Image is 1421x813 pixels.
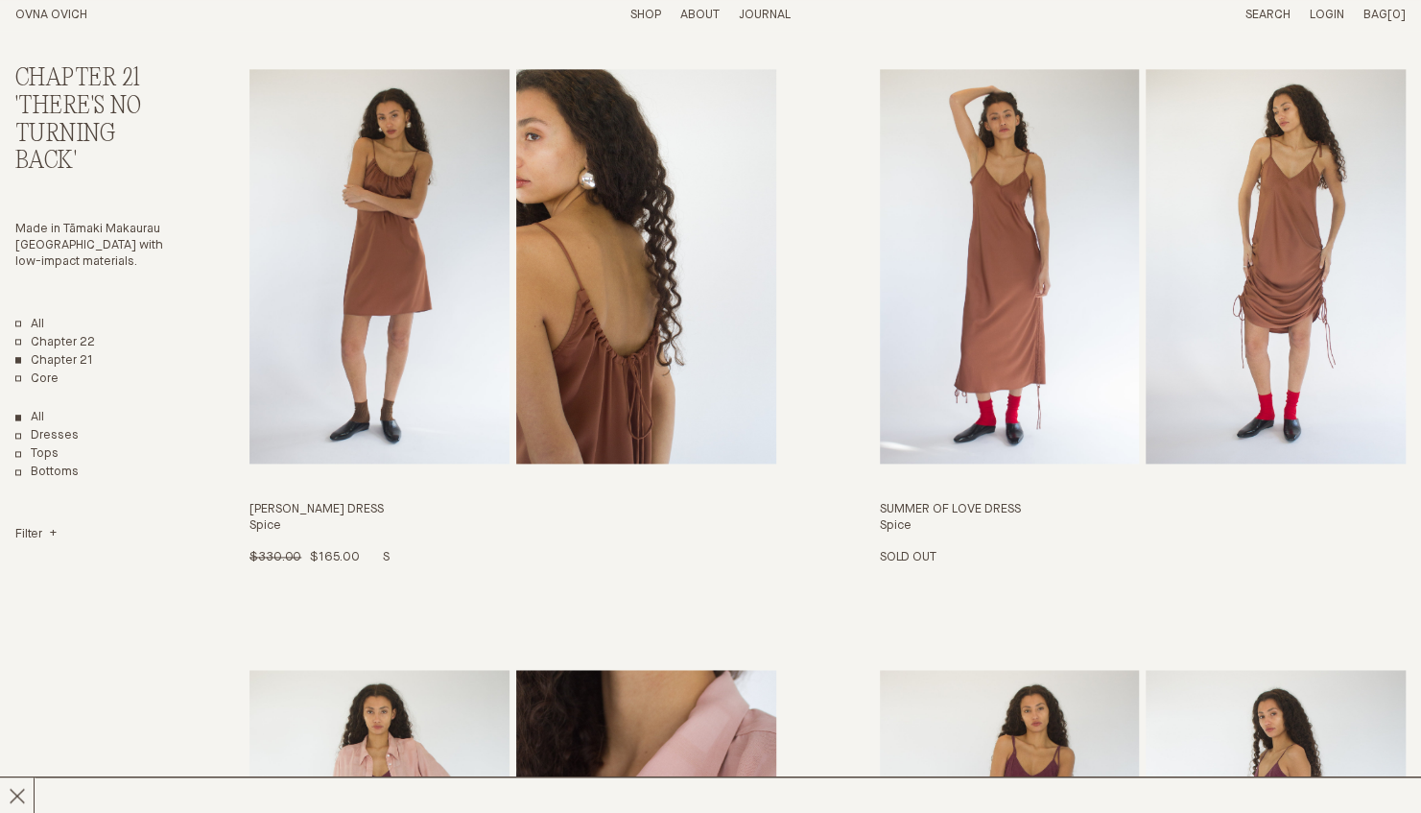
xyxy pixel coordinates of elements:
a: All [15,317,44,333]
p: Sold Out [880,550,936,566]
span: S [383,551,390,563]
h2: Chapter 21 [15,65,176,93]
a: Login [1310,9,1344,21]
span: $165.00 [310,551,360,563]
a: Journal [739,9,791,21]
a: Bottoms [15,465,79,481]
p: Made in Tāmaki Makaurau [GEOGRAPHIC_DATA] with low-impact materials. [15,222,176,271]
h3: [PERSON_NAME] Dress [249,502,775,518]
span: Bag [1363,9,1387,21]
a: Odie Dress [249,69,775,566]
span: [0] [1387,9,1406,21]
a: Core [15,371,59,388]
a: Show All [15,410,44,426]
a: Shop [630,9,661,21]
h4: Spice [249,518,775,535]
span: $330.00 [249,551,301,563]
h4: Spice [880,518,1406,535]
a: Tops [15,446,59,463]
h3: 'There's No Turning Back' [15,93,176,176]
h3: Summer of Love Dress [880,502,1406,518]
a: Dresses [15,428,79,444]
a: Chapter 22 [15,335,95,351]
img: Summer of Love Dress [880,69,1140,464]
a: Search [1245,9,1291,21]
summary: Filter [15,527,57,543]
summary: About [680,8,720,24]
a: Chapter 21 [15,353,93,370]
img: Odie Dress [249,69,509,464]
a: Summer of Love Dress [880,69,1406,566]
a: Home [15,9,87,21]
